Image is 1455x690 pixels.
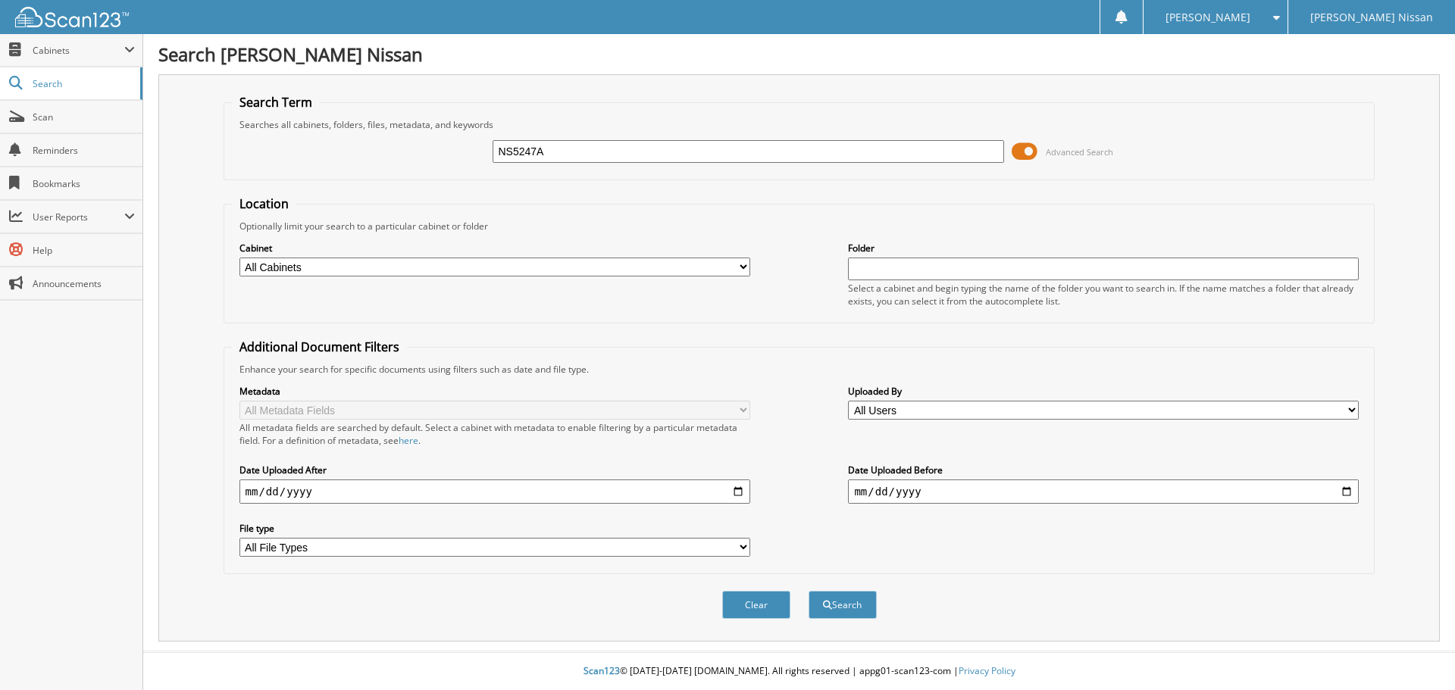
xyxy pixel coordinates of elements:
span: Scan123 [584,664,620,677]
label: Date Uploaded After [239,464,750,476]
label: Date Uploaded Before [848,464,1359,476]
div: Select a cabinet and begin typing the name of the folder you want to search in. If the name match... [848,282,1359,308]
span: Reminders [33,144,135,157]
legend: Search Term [232,94,320,111]
span: Search [33,77,133,90]
a: Privacy Policy [959,664,1015,677]
span: Announcements [33,277,135,290]
span: [PERSON_NAME] [1166,13,1250,22]
label: Folder [848,242,1359,254]
label: Uploaded By [848,385,1359,398]
input: end [848,479,1359,504]
div: Enhance your search for specific documents using filters such as date and file type. [232,363,1367,376]
span: Advanced Search [1046,146,1113,158]
span: Cabinets [33,44,124,57]
button: Clear [722,591,790,619]
label: Cabinet [239,242,750,254]
span: Help [33,244,135,257]
span: [PERSON_NAME] Nissan [1310,13,1433,22]
h1: Search [PERSON_NAME] Nissan [158,42,1440,67]
label: Metadata [239,385,750,398]
div: Searches all cabinets, folders, files, metadata, and keywords [232,118,1367,131]
legend: Additional Document Filters [232,339,407,355]
div: All metadata fields are searched by default. Select a cabinet with metadata to enable filtering b... [239,421,750,447]
div: Optionally limit your search to a particular cabinet or folder [232,220,1367,233]
input: start [239,479,750,504]
span: Scan [33,111,135,123]
legend: Location [232,195,296,212]
a: here [399,434,418,447]
span: Bookmarks [33,177,135,190]
iframe: Chat Widget [1379,617,1455,690]
button: Search [809,591,877,619]
label: File type [239,522,750,535]
span: User Reports [33,211,124,223]
img: scan123-logo-white.svg [15,7,129,27]
div: © [DATE]-[DATE] [DOMAIN_NAME]. All rights reserved | appg01-scan123-com | [143,653,1455,690]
